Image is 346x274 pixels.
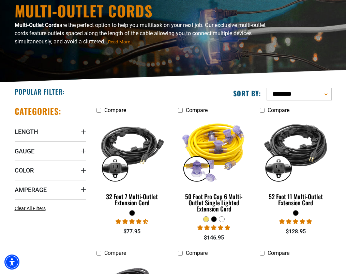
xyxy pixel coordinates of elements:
span: Compare [104,107,126,113]
b: Multi-Outlet Cords [15,22,59,28]
label: Sort by: [233,89,261,98]
a: black 32 Foot 7 Multi-Outlet Extension Cord [96,117,168,210]
span: 4.80 stars [197,224,230,231]
span: Clear All Filters [15,206,46,211]
span: Read More [108,39,130,44]
span: Length [15,128,38,136]
div: Accessibility Menu [4,255,19,270]
span: Compare [186,107,208,113]
a: yellow 50 Foot Pro Cap 6 Multi-Outlet Single Lighted Extension Cord [178,117,250,216]
summary: Color [15,161,86,180]
h2: Categories: [15,106,62,117]
summary: Gauge [15,141,86,161]
span: Compare [186,250,208,256]
img: black [259,118,332,184]
h1: Multi-Outlet Cords [15,3,277,18]
div: $146.95 [178,234,250,242]
span: 4.95 stars [279,218,312,225]
span: 4.74 stars [116,218,148,225]
span: Compare [268,250,289,256]
div: $128.95 [260,228,331,236]
div: 32 Foot 7 Multi-Outlet Extension Cord [96,193,168,206]
div: 50 Foot Pro Cap 6 Multi-Outlet Single Lighted Extension Cord [178,193,250,212]
span: Gauge [15,147,34,155]
div: $77.95 [96,228,168,236]
span: Compare [104,250,126,256]
span: are the perfect option to help you multitask on your next job. Our exclusive multi-outlet cords f... [15,22,266,45]
summary: Length [15,122,86,141]
a: Clear All Filters [15,205,48,212]
span: Color [15,166,34,174]
a: black 52 Foot 11 Multi-Outlet Extension Cord [260,117,331,210]
img: yellow [177,118,251,184]
span: Amperage [15,186,47,194]
span: Compare [268,107,289,113]
h2: Popular Filter: [15,87,65,96]
div: 52 Foot 11 Multi-Outlet Extension Cord [260,193,331,206]
img: black [95,118,169,184]
summary: Amperage [15,180,86,199]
